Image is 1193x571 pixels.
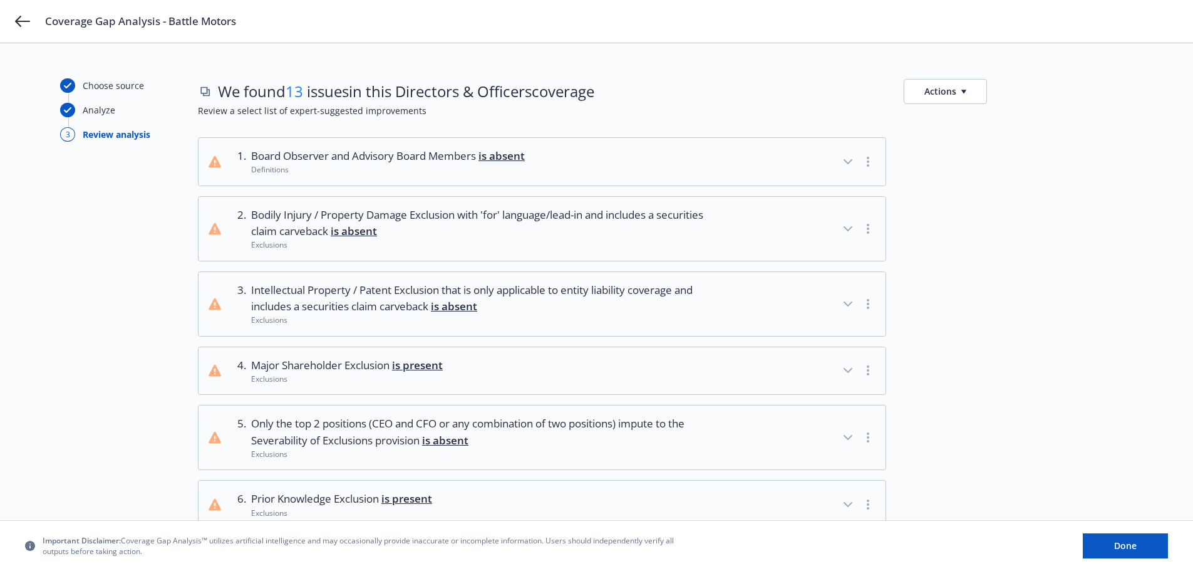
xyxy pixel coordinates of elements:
span: We found issues in this Directors & Officers coverage [218,81,594,102]
button: 5.Only the top 2 positions (CEO and CFO or any combination of two positions) impute to the Severa... [199,406,886,469]
span: is absent [422,433,468,448]
div: Exclusions [251,239,709,250]
button: Actions [904,79,987,104]
div: Exclusions [251,449,709,459]
div: Choose source [83,79,144,92]
div: 2 . [231,207,246,251]
span: Bodily Injury / Property Damage Exclusion with 'for' language/lead-in and includes a securities c... [251,207,709,240]
span: Prior Knowledge Exclusion [251,491,432,507]
div: Exclusions [251,315,709,325]
span: Important Disclaimer: [43,535,121,546]
span: is absent [478,149,525,163]
div: Definitions [251,164,525,175]
div: 4 . [231,357,246,385]
span: is present [381,491,432,506]
span: 13 [286,81,303,102]
button: 6.Prior Knowledge Exclusion is presentExclusions [199,481,886,528]
div: 5 . [231,416,246,459]
span: Major Shareholder Exclusion [251,357,443,374]
span: Coverage Gap Analysis - Battle Motors [45,14,236,29]
div: Analyze [83,103,115,117]
span: Done [1114,540,1137,552]
span: Board Observer and Advisory Board Members [251,148,525,164]
span: Review a select list of expert-suggested improvements [198,104,1133,117]
span: Only the top 2 positions (CEO and CFO or any combination of two positions) impute to the Severabi... [251,416,709,449]
button: 4.Major Shareholder Exclusion is presentExclusions [199,347,886,395]
span: is absent [431,299,477,313]
span: Coverage Gap Analysis™ utilizes artificial intelligence and may occasionally provide inaccurate o... [43,535,681,557]
button: 2.Bodily Injury / Property Damage Exclusion with 'for' language/lead-in and includes a securities... [199,197,886,261]
button: Done [1083,533,1168,558]
span: Intellectual Property / Patent Exclusion that is only applicable to entity liability coverage and... [251,282,709,315]
div: 1 . [231,148,246,175]
div: 3 [60,127,75,142]
span: is absent [331,224,377,238]
span: is present [392,358,443,372]
div: 6 . [231,491,246,518]
div: Exclusions [251,508,432,518]
div: Exclusions [251,374,443,384]
button: 1.Board Observer and Advisory Board Members is absentDefinitions [199,138,886,186]
button: 3.Intellectual Property / Patent Exclusion that is only applicable to entity liability coverage a... [199,272,886,336]
button: Actions [904,78,987,104]
div: 3 . [231,282,246,326]
div: Review analysis [83,128,150,141]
